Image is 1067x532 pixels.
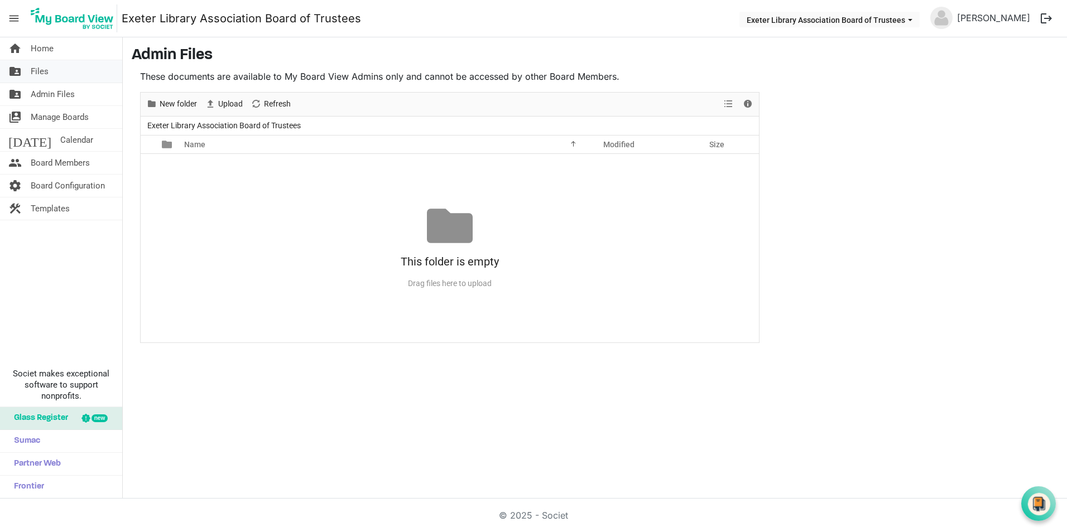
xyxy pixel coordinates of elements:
span: [DATE] [8,129,51,151]
span: Refresh [263,97,292,111]
button: Details [741,97,756,111]
span: Exeter Library Association Board of Trustees [145,119,303,133]
span: folder_shared [8,60,22,83]
span: Frontier [8,476,44,498]
span: Societ makes exceptional software to support nonprofits. [5,368,117,402]
span: construction [8,197,22,220]
span: Calendar [60,129,93,151]
button: New folder [145,97,199,111]
button: logout [1035,7,1058,30]
div: Details [738,93,757,116]
span: Upload [217,97,244,111]
button: View dropdownbutton [722,97,735,111]
button: Refresh [249,97,293,111]
h3: Admin Files [132,46,1058,65]
img: My Board View Logo [27,4,117,32]
div: Upload [201,93,247,116]
span: Size [709,140,724,149]
span: Board Members [31,152,90,174]
button: Upload [203,97,245,111]
div: Refresh [247,93,295,116]
span: Modified [603,140,635,149]
span: Home [31,37,54,60]
span: people [8,152,22,174]
button: Exeter Library Association Board of Trustees dropdownbutton [739,12,920,27]
div: Drag files here to upload [141,274,759,293]
span: Name [184,140,205,149]
span: folder_shared [8,83,22,105]
span: Partner Web [8,453,61,475]
span: Glass Register [8,407,68,429]
span: New folder [158,97,198,111]
div: View [719,93,738,116]
span: switch_account [8,106,22,128]
span: menu [3,8,25,29]
div: new [92,414,108,422]
img: no-profile-picture.svg [930,7,953,29]
span: settings [8,175,22,197]
span: Sumac [8,430,40,452]
a: [PERSON_NAME] [953,7,1035,29]
span: Manage Boards [31,106,89,128]
span: Files [31,60,49,83]
a: Exeter Library Association Board of Trustees [122,7,361,30]
div: This folder is empty [141,249,759,274]
a: © 2025 - Societ [499,510,568,521]
a: My Board View Logo [27,4,122,32]
span: Board Configuration [31,175,105,197]
span: Admin Files [31,83,75,105]
div: New folder [142,93,201,116]
span: Templates [31,197,70,220]
span: home [8,37,22,60]
p: These documents are available to My Board View Admins only and cannot be accessed by other Board ... [140,70,760,83]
